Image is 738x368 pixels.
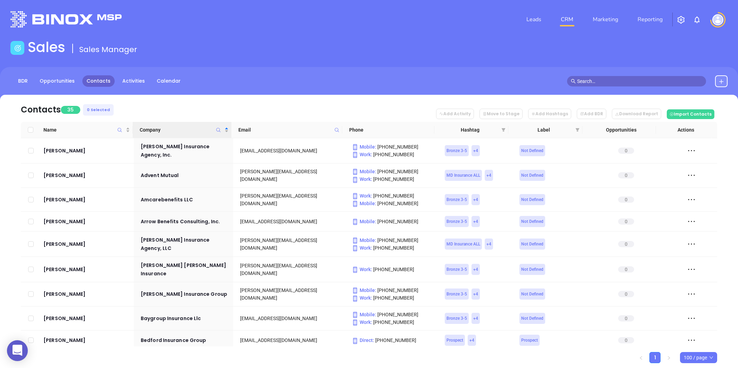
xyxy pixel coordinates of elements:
a: Marketing [590,12,621,26]
span: + 4 [486,172,491,179]
button: left [635,352,647,363]
a: 1 [650,352,660,363]
span: + 4 [486,240,491,248]
span: filter [501,128,506,132]
span: Hashtag [441,126,499,134]
span: MD Insurance ALL [446,240,480,248]
a: BDR [14,75,32,87]
div: [PERSON_NAME][EMAIL_ADDRESS][DOMAIN_NAME] [240,236,342,252]
span: Bronze 3-5 [446,266,467,273]
span: Direct : [352,337,374,343]
span: 100 / page [684,352,713,363]
span: Label [515,126,573,134]
a: Calendar [153,75,185,87]
div: [EMAIL_ADDRESS][DOMAIN_NAME] [240,218,342,225]
a: [PERSON_NAME] [43,265,131,274]
a: [PERSON_NAME] [43,336,131,344]
span: 35 [61,106,80,114]
div: [PERSON_NAME] [43,147,131,155]
h1: Sales [28,39,65,56]
span: Mobile : [352,237,376,243]
li: 1 [649,352,661,363]
span: Bronze 3-5 [446,315,467,322]
div: [PERSON_NAME][EMAIL_ADDRESS][DOMAIN_NAME] [240,168,342,183]
img: iconNotification [693,16,701,24]
img: logo [10,11,122,27]
p: [PHONE_NUMBER] [352,266,435,273]
a: Leads [524,12,544,26]
span: Prospect [521,336,538,344]
span: + 4 [473,290,478,298]
span: Work : [352,176,372,182]
p: [PHONE_NUMBER] [352,236,435,244]
span: 0 [618,291,634,297]
p: [PHONE_NUMBER] [352,192,435,200]
p: [PHONE_NUMBER] [352,286,435,294]
span: Work : [352,267,372,272]
p: [PHONE_NUMBER] [352,318,435,326]
a: [PERSON_NAME] Insurance Agency, LLC [141,236,230,252]
span: + 4 [473,218,478,225]
div: [PERSON_NAME] [43,290,131,298]
span: Not Defined [521,240,543,248]
div: [PERSON_NAME] Insurance Group [141,290,230,298]
div: [PERSON_NAME][EMAIL_ADDRESS][DOMAIN_NAME] [240,286,342,302]
span: 0 [618,241,634,247]
div: Page Size [680,352,717,363]
p: [PHONE_NUMBER] [352,143,435,151]
a: [PERSON_NAME] [43,240,131,248]
span: Bronze 3-5 [446,218,467,225]
a: [PERSON_NAME] [43,171,131,179]
a: Arrow Benefits Consulting, Inc. [141,217,230,226]
div: [PERSON_NAME][EMAIL_ADDRESS][DOMAIN_NAME] [240,192,342,207]
a: Bedford Insurance Group [141,336,230,344]
span: Mobile : [352,169,376,174]
span: + 4 [473,147,478,154]
span: 0 [618,196,634,203]
p: [PHONE_NUMBER] [352,200,435,207]
span: Not Defined [521,147,543,154]
span: Work : [352,245,372,251]
span: Work : [352,319,372,325]
div: [PERSON_NAME] Insurance Agency, Inc. [141,142,230,159]
span: filter [575,128,580,132]
th: Opportunities [582,122,656,138]
a: Reporting [635,12,665,26]
a: Amcarebenefits LLC [141,195,230,204]
div: [EMAIL_ADDRESS][DOMAIN_NAME] [240,336,342,344]
span: Work : [352,152,372,157]
span: 0 [618,148,634,154]
div: Baygroup Insurance Llc [141,314,230,323]
div: Contacts [21,103,61,116]
span: Mobile : [352,312,376,317]
span: Not Defined [521,172,543,179]
span: 0 [618,172,634,178]
span: + 4 [473,315,478,322]
span: + 4 [473,196,478,203]
p: [PHONE_NUMBER] [352,168,435,175]
th: Company [133,122,231,138]
span: left [639,356,643,360]
a: Contacts [82,75,115,87]
span: right [667,356,671,360]
li: Next Page [663,352,674,363]
img: iconSetting [677,16,685,24]
a: [PERSON_NAME] [43,314,131,323]
p: [PHONE_NUMBER] [352,151,435,158]
a: Activities [118,75,149,87]
span: Not Defined [521,315,543,322]
a: [PERSON_NAME] [PERSON_NAME] Insurance [141,261,230,278]
a: [PERSON_NAME] [43,195,131,204]
span: Bronze 3-5 [446,290,467,298]
span: search [571,79,576,84]
span: Company [140,126,223,134]
th: Phone [342,122,435,138]
span: Mobile : [352,144,376,150]
span: Sales Manager [79,44,137,55]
